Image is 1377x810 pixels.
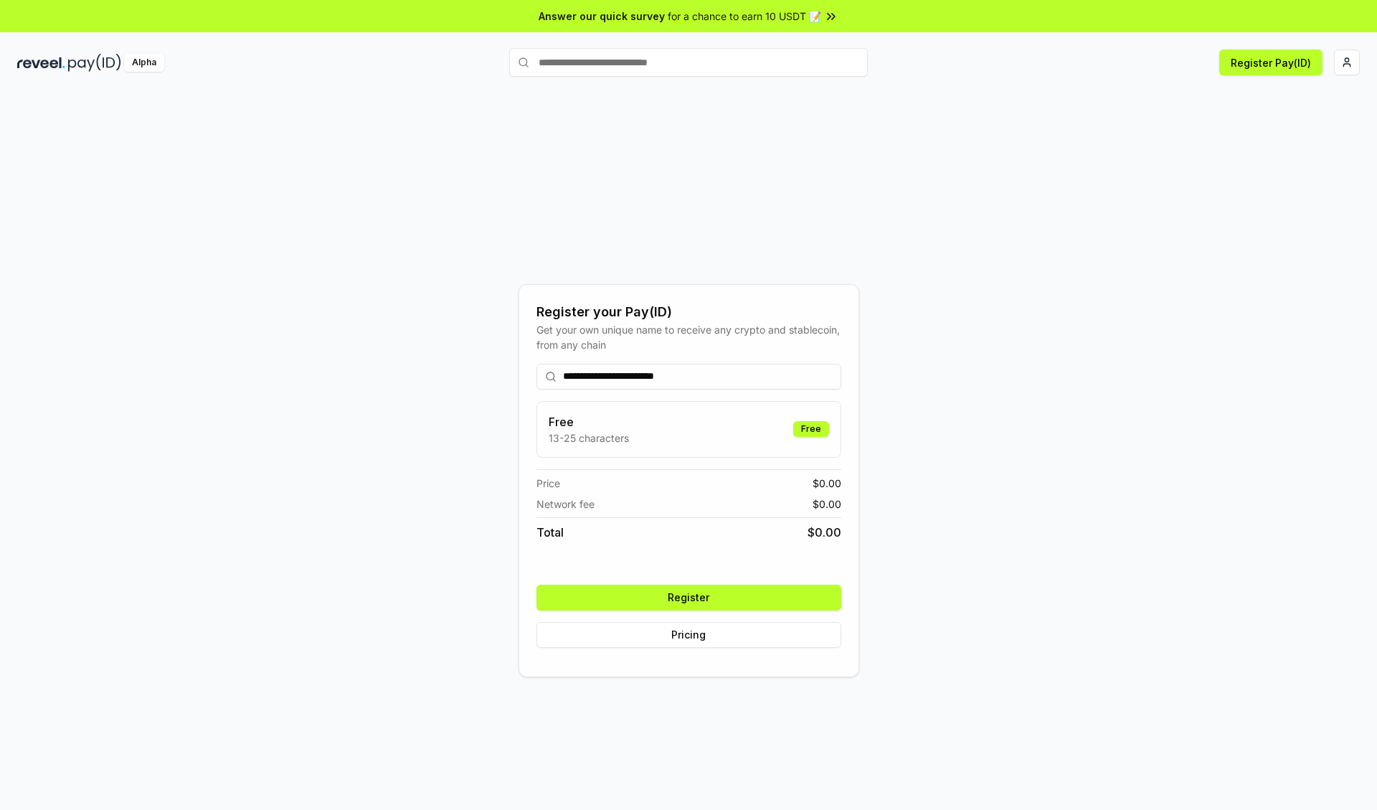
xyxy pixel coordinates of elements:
[808,524,841,541] span: $ 0.00
[1219,50,1322,75] button: Register Pay(ID)
[17,54,65,72] img: reveel_dark
[793,421,829,437] div: Free
[539,9,665,24] span: Answer our quick survey
[668,9,821,24] span: for a chance to earn 10 USDT 📝
[536,585,841,611] button: Register
[813,496,841,512] span: $ 0.00
[536,496,595,512] span: Network fee
[68,54,121,72] img: pay_id
[549,430,629,446] p: 13-25 characters
[124,54,164,72] div: Alpha
[536,322,841,352] div: Get your own unique name to receive any crypto and stablecoin, from any chain
[536,524,564,541] span: Total
[536,476,560,491] span: Price
[536,622,841,648] button: Pricing
[813,476,841,491] span: $ 0.00
[536,302,841,322] div: Register your Pay(ID)
[549,413,629,430] h3: Free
